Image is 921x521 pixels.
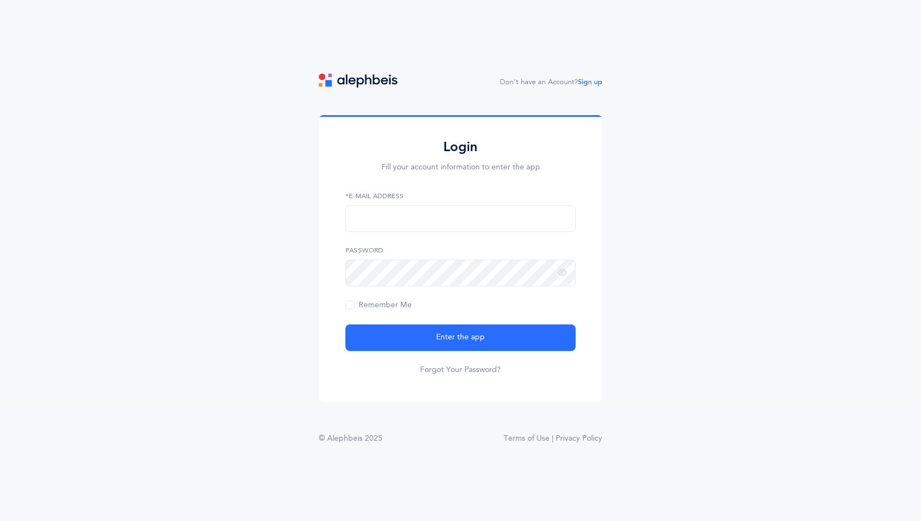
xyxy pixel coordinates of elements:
[436,332,485,343] span: Enter the app
[319,433,382,445] div: © Alephbeis 2025
[319,74,397,87] img: logo.svg
[345,138,576,156] h2: Login
[345,301,412,309] span: Remember Me
[500,77,602,88] div: Don't have an Account?
[345,324,576,351] button: Enter the app
[345,162,576,173] p: Fill your account information to enter the app
[345,245,576,255] label: Password
[504,433,602,445] a: Terms of Use | Privacy Policy
[345,191,576,201] label: *E-Mail Address
[420,364,501,375] a: Forgot Your Password?
[578,78,602,86] a: Sign up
